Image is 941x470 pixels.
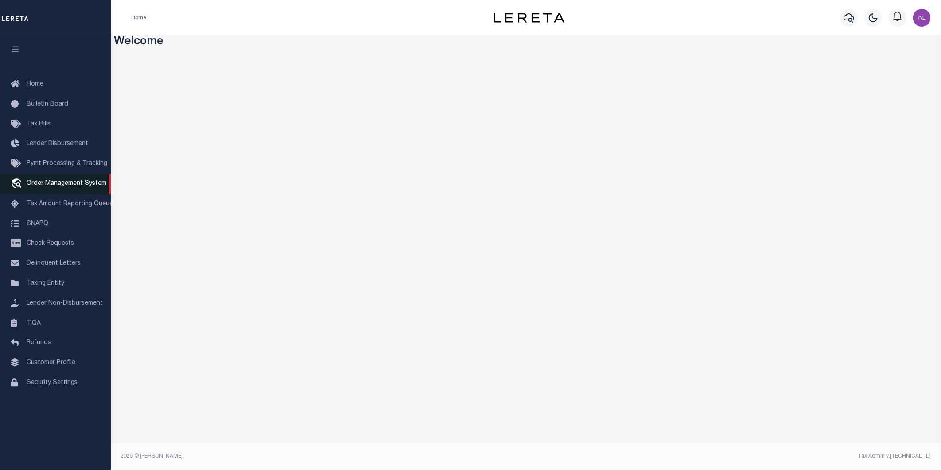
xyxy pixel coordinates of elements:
[131,14,146,22] li: Home
[533,452,931,460] div: Tax Admin v.[TECHNICAL_ID]
[27,220,48,227] span: SNAPQ
[27,121,51,127] span: Tax Bills
[27,180,106,187] span: Order Management System
[27,340,51,346] span: Refunds
[27,201,113,207] span: Tax Amount Reporting Queue
[27,380,78,386] span: Security Settings
[114,35,938,49] h3: Welcome
[913,9,931,27] img: svg+xml;base64,PHN2ZyB4bWxucz0iaHR0cDovL3d3dy53My5vcmcvMjAwMC9zdmciIHBvaW50ZXItZXZlbnRzPSJub25lIi...
[27,161,107,167] span: Pymt Processing & Tracking
[27,101,68,107] span: Bulletin Board
[27,320,41,326] span: TIQA
[494,13,564,23] img: logo-dark.svg
[27,141,88,147] span: Lender Disbursement
[11,178,25,190] i: travel_explore
[27,300,103,306] span: Lender Non-Disbursement
[27,240,74,247] span: Check Requests
[27,280,64,286] span: Taxing Entity
[27,360,75,366] span: Customer Profile
[114,452,526,460] div: 2025 © [PERSON_NAME].
[27,260,81,266] span: Delinquent Letters
[27,81,43,87] span: Home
